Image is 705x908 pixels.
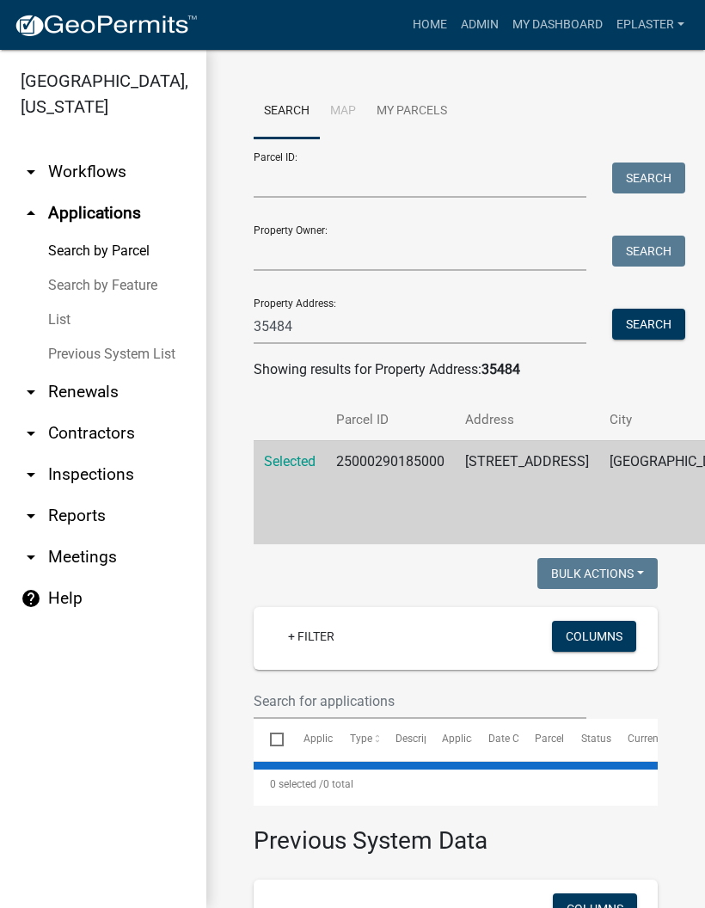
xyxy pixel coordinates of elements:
span: Current Activity [628,733,699,745]
i: arrow_drop_down [21,382,41,402]
span: Parcel ID [535,733,576,745]
i: arrow_drop_down [21,547,41,567]
td: [STREET_ADDRESS] [455,440,599,544]
datatable-header-cell: Select [254,719,286,760]
i: arrow_drop_down [21,423,41,444]
i: arrow_drop_down [21,506,41,526]
a: Home [406,9,454,41]
i: help [21,588,41,609]
i: arrow_drop_up [21,203,41,224]
i: arrow_drop_down [21,464,41,485]
datatable-header-cell: Status [565,719,611,760]
span: Description [395,733,448,745]
span: 0 selected / [270,778,323,790]
datatable-header-cell: Application Number [286,719,333,760]
datatable-header-cell: Type [333,719,379,760]
a: eplaster [610,9,691,41]
button: Search [612,163,685,193]
input: Search for applications [254,684,586,719]
datatable-header-cell: Applicant [426,719,472,760]
div: Showing results for Property Address: [254,359,658,380]
datatable-header-cell: Current Activity [611,719,658,760]
strong: 35484 [481,361,520,377]
span: Applicant [442,733,487,745]
span: Type [350,733,372,745]
button: Search [612,236,685,267]
button: Columns [552,621,636,652]
span: Status [581,733,611,745]
td: 25000290185000 [326,440,455,544]
th: Address [455,380,599,440]
div: 0 total [254,763,658,806]
a: Admin [454,9,506,41]
button: Bulk Actions [537,558,658,589]
button: Search [612,309,685,340]
a: Search [254,84,320,139]
datatable-header-cell: Date Created [472,719,518,760]
i: arrow_drop_down [21,162,41,182]
a: My Parcels [366,84,457,139]
h3: Previous System Data [254,806,658,859]
a: My Dashboard [506,9,610,41]
datatable-header-cell: Description [379,719,426,760]
span: Date Created [488,733,549,745]
a: + Filter [274,621,348,652]
th: Parcel ID [326,380,455,440]
span: Application Number [303,733,397,745]
datatable-header-cell: Parcel ID [518,719,565,760]
a: Selected [264,453,316,469]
